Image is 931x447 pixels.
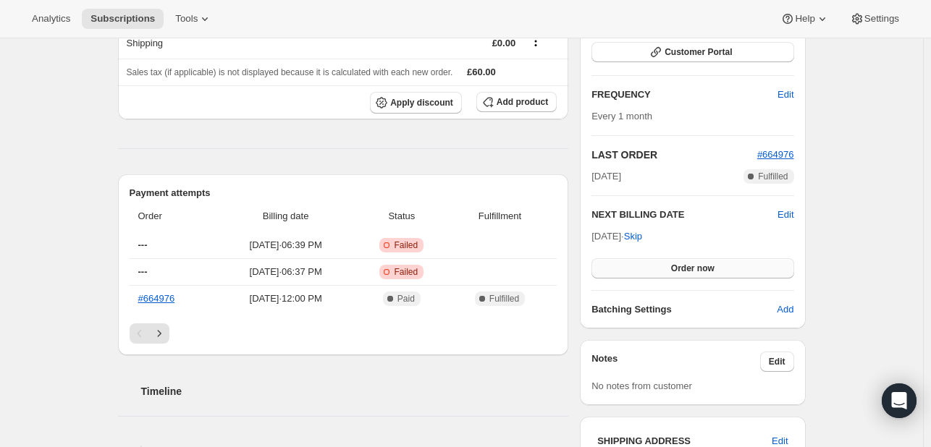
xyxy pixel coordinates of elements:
[591,258,793,278] button: Order now
[497,96,548,108] span: Add product
[370,92,462,114] button: Apply discount
[760,352,794,372] button: Edit
[118,27,321,59] th: Shipping
[175,13,198,25] span: Tools
[149,323,169,344] button: Next
[665,46,732,58] span: Customer Portal
[769,356,785,367] span: Edit
[591,380,692,391] span: No notes from customer
[624,229,642,244] span: Skip
[524,33,547,49] button: Shipping actions
[841,9,908,29] button: Settings
[23,9,79,29] button: Analytics
[882,383,917,418] div: Open Intercom Messenger
[757,149,794,160] a: #664976
[591,302,777,317] h6: Batching Settings
[591,169,621,184] span: [DATE]
[390,97,453,108] span: Apply discount
[138,239,148,250] span: ---
[141,384,569,399] h2: Timeline
[795,13,814,25] span: Help
[591,208,778,222] h2: NEXT BILLING DATE
[591,352,760,372] h3: Notes
[591,148,757,162] h2: LAST ORDER
[769,83,802,106] button: Edit
[138,266,148,277] span: ---
[130,200,216,232] th: Order
[130,186,557,200] h2: Payment attempts
[778,88,793,102] span: Edit
[778,208,793,222] button: Edit
[394,266,418,278] span: Failed
[615,225,651,248] button: Skip
[591,111,652,122] span: Every 1 month
[397,293,415,305] span: Paid
[219,265,351,279] span: [DATE] · 06:37 PM
[130,323,557,344] nav: Pagination
[82,9,164,29] button: Subscriptions
[361,209,443,223] span: Status
[768,298,802,321] button: Add
[394,239,418,251] span: Failed
[219,291,351,306] span: [DATE] · 12:00 PM
[591,88,778,102] h2: FREQUENCY
[219,238,351,252] span: [DATE] · 06:39 PM
[864,13,899,25] span: Settings
[452,209,548,223] span: Fulfillment
[167,9,221,29] button: Tools
[591,42,793,62] button: Customer Portal
[671,263,715,274] span: Order now
[127,67,453,77] span: Sales tax (if applicable) is not displayed because it is calculated with each new order.
[492,38,516,48] span: £0.00
[772,9,838,29] button: Help
[757,148,794,162] button: #664976
[476,92,557,112] button: Add product
[32,13,70,25] span: Analytics
[138,293,175,304] a: #664976
[758,171,788,182] span: Fulfilled
[467,67,496,77] span: £60.00
[489,293,519,305] span: Fulfilled
[219,209,351,223] span: Billing date
[777,302,793,317] span: Add
[90,13,155,25] span: Subscriptions
[591,231,642,242] span: [DATE] ·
